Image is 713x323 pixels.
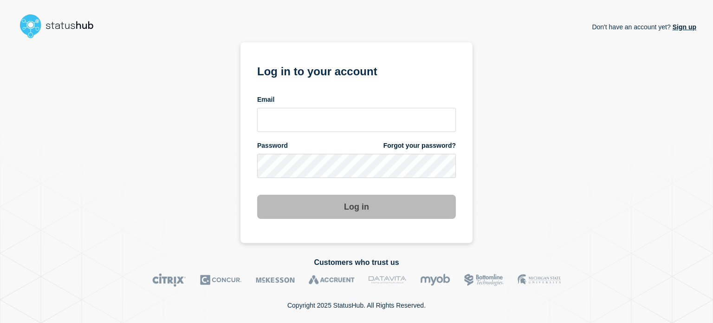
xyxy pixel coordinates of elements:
img: myob logo [420,273,450,287]
img: StatusHub logo [17,11,105,41]
button: Log in [257,195,456,219]
p: Copyright 2025 StatusHub. All Rights Reserved. [287,302,426,309]
img: MSU logo [518,273,561,287]
img: McKesson logo [256,273,295,287]
img: Citrix logo [152,273,186,287]
h2: Customers who trust us [17,258,696,267]
img: Concur logo [200,273,242,287]
img: Accruent logo [309,273,355,287]
a: Sign up [671,23,696,31]
span: Password [257,141,288,150]
img: DataVita logo [369,273,406,287]
span: Email [257,95,274,104]
input: password input [257,154,456,178]
img: Bottomline logo [464,273,504,287]
p: Don't have an account yet? [592,16,696,38]
a: Forgot your password? [383,141,456,150]
input: email input [257,108,456,132]
h1: Log in to your account [257,62,456,79]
